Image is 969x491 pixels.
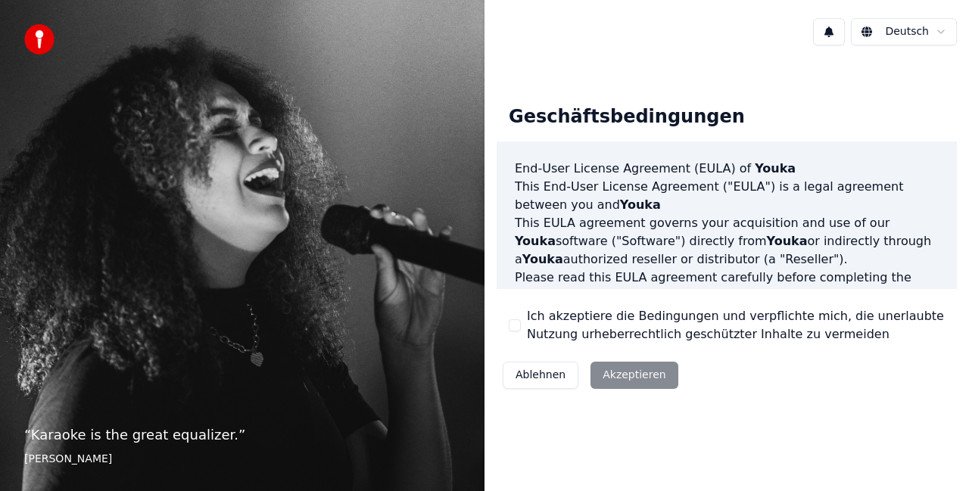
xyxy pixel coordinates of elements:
span: Youka [755,161,796,176]
div: Geschäftsbedingungen [497,93,757,141]
button: Ablehnen [503,362,578,389]
p: This End-User License Agreement ("EULA") is a legal agreement between you and [515,178,939,214]
p: Please read this EULA agreement carefully before completing the installation process and using th... [515,269,939,341]
label: Ich akzeptiere die Bedingungen und verpflichte mich, die unerlaubte Nutzung urheberrechtlich gesc... [527,307,945,343]
h3: End-User License Agreement (EULA) of [515,160,939,178]
img: youka [24,24,55,54]
span: Youka [522,252,563,266]
span: Youka [620,197,661,212]
span: Youka [723,288,764,303]
footer: [PERSON_NAME] [24,452,460,467]
p: This EULA agreement governs your acquisition and use of our software ("Software") directly from o... [515,214,939,269]
span: Youka [515,234,556,248]
p: “ Karaoke is the great equalizer. ” [24,424,460,446]
span: Youka [767,234,808,248]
